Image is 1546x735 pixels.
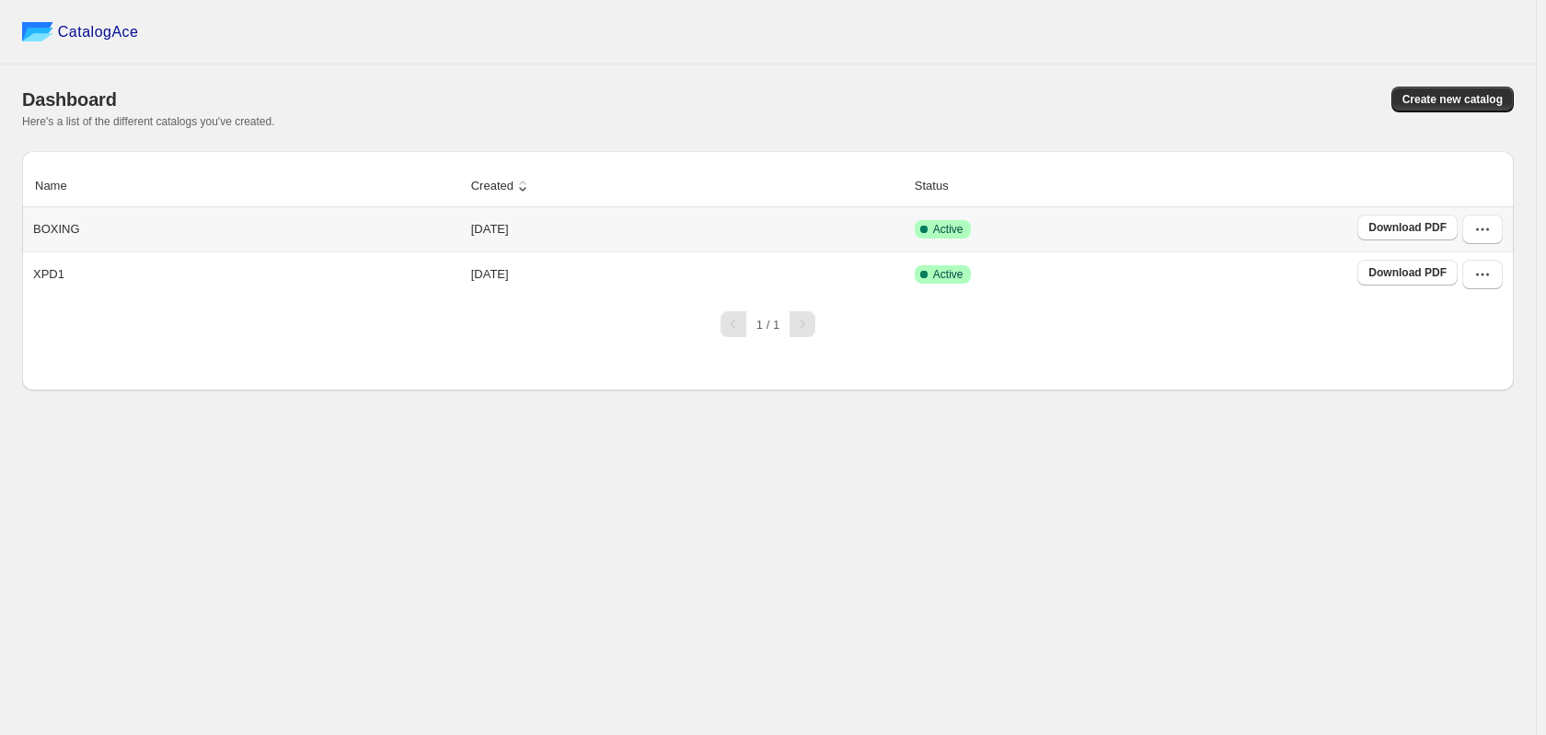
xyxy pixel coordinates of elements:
[1368,220,1447,235] span: Download PDF
[58,23,139,41] span: CatalogAce
[1402,92,1503,107] span: Create new catalog
[33,220,80,239] p: BOXING
[1391,87,1514,112] button: Create new catalog
[933,267,963,282] span: Active
[756,318,779,332] span: 1 / 1
[33,265,64,284] p: XPD1
[1368,265,1447,280] span: Download PDF
[466,207,909,251] td: [DATE]
[466,251,909,297] td: [DATE]
[933,222,963,237] span: Active
[1357,215,1458,240] a: Download PDF
[22,89,117,110] span: Dashboard
[22,22,53,41] img: catalog ace
[22,115,275,128] span: Here's a list of the different catalogs you've created.
[468,169,535,204] button: Created
[1357,260,1458,286] a: Download PDF
[912,169,970,204] button: Status
[32,169,88,204] button: Name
